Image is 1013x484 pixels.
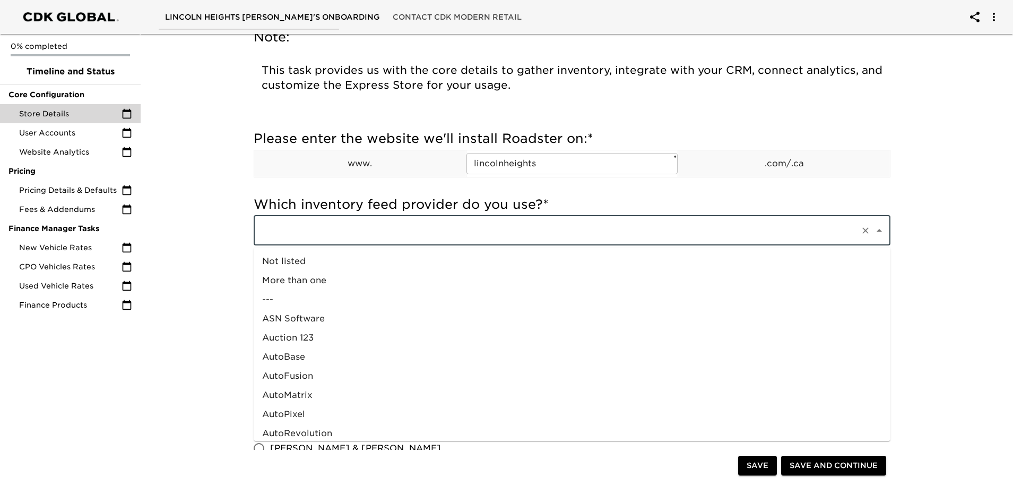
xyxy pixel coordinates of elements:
[11,41,130,52] p: 0% completed
[254,130,890,147] h5: Please enter the website we'll install Roadster on:
[678,157,890,170] p: .com/.ca
[19,242,122,253] span: New Vehicle Rates
[19,300,122,310] span: Finance Products
[254,157,466,170] p: www.
[19,128,122,138] span: User Accounts
[747,460,768,473] span: Save
[254,367,890,386] li: AutoFusion
[858,223,873,238] button: Clear
[165,11,380,24] span: LINCOLN HEIGHTS [PERSON_NAME]'s Onboarding
[270,442,441,455] span: [PERSON_NAME] & [PERSON_NAME]
[262,64,886,91] span: This task provides us with the core details to gather inventory, integrate with your CRM, connect...
[981,4,1007,30] button: account of current user
[872,223,887,238] button: Close
[254,196,890,213] h5: Which inventory feed provider do you use?
[19,204,122,215] span: Fees & Addendums
[19,185,122,196] span: Pricing Details & Defaults
[254,252,890,271] li: Not listed
[254,309,890,328] li: ASN Software
[781,456,886,476] button: Save and Continue
[962,4,988,30] button: account of current user
[254,347,890,367] li: AutoBase
[8,166,132,176] span: Pricing
[254,328,890,347] li: Auction 123
[8,65,132,78] span: Timeline and Status
[254,424,890,443] li: AutoRevolution
[254,271,890,290] li: More than one
[254,29,890,46] h5: Note:
[254,405,890,424] li: AutoPixel
[738,456,777,476] button: Save
[8,223,132,234] span: Finance Manager Tasks
[19,281,122,291] span: Used Vehicle Rates
[19,108,122,119] span: Store Details
[19,261,122,272] span: CPO Vehicles Rates
[393,11,522,24] span: Contact CDK Modern Retail
[19,147,122,157] span: Website Analytics
[790,460,878,473] span: Save and Continue
[254,290,890,309] li: ---
[254,386,890,405] li: AutoMatrix
[8,89,132,100] span: Core Configuration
